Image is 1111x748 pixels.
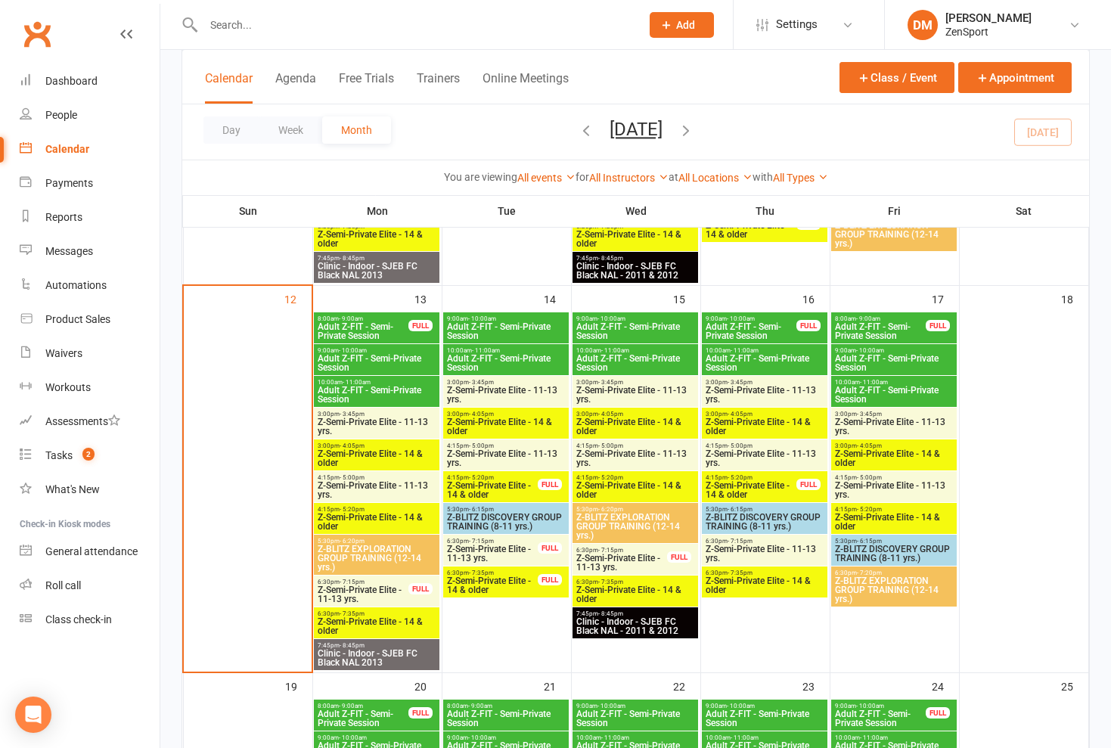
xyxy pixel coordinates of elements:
[20,535,160,569] a: General attendance kiosk mode
[802,286,830,311] div: 16
[705,481,797,499] span: Z-Semi-Private Elite - 14 & older
[860,734,888,741] span: - 11:00am
[705,576,824,594] span: Z-Semi-Private Elite - 14 & older
[203,116,259,144] button: Day
[340,642,365,649] span: - 8:45pm
[576,513,695,540] span: Z-BLITZ EXPLORATION GROUP TRAINING (12-14 yrs.)
[728,411,753,417] span: - 4:05pm
[705,354,824,372] span: Adult Z-FIT - Semi-Private Session
[576,442,695,449] span: 4:15pm
[446,386,566,404] span: Z-Semi-Private Elite - 11-13 yrs.
[317,545,436,572] span: Z-BLITZ EXPLORATION GROUP TRAINING (12-14 yrs.)
[598,547,623,554] span: - 7:15pm
[576,547,668,554] span: 6:30pm
[705,513,824,531] span: Z-BLITZ DISCOVERY GROUP TRAINING (8-11 yrs.)
[339,71,394,104] button: Free Trials
[705,545,824,563] span: Z-Semi-Private Elite - 11-13 yrs.
[317,347,436,354] span: 9:00am
[469,570,494,576] span: - 7:35pm
[340,579,365,585] span: - 7:15pm
[598,255,623,262] span: - 8:45pm
[945,25,1032,39] div: ZenSport
[753,171,773,183] strong: with
[340,538,365,545] span: - 6:20pm
[776,8,818,42] span: Settings
[469,379,494,386] span: - 3:45pm
[958,62,1072,93] button: Appointment
[959,195,1089,227] th: Sat
[317,315,409,322] span: 8:00am
[727,315,755,322] span: - 10:00am
[343,379,371,386] span: - 11:00am
[20,132,160,166] a: Calendar
[796,320,821,331] div: FULL
[414,673,442,698] div: 20
[856,347,884,354] span: - 10:00am
[857,570,882,576] span: - 7:20pm
[601,347,629,354] span: - 11:00am
[20,98,160,132] a: People
[834,734,954,741] span: 10:00am
[20,371,160,405] a: Workouts
[317,538,436,545] span: 5:30pm
[20,473,160,507] a: What's New
[205,71,253,104] button: Calendar
[731,734,759,741] span: - 11:00am
[728,379,753,386] span: - 3:45pm
[469,442,494,449] span: - 5:00pm
[576,386,695,404] span: Z-Semi-Private Elite - 11-13 yrs.
[417,71,460,104] button: Trainers
[340,255,365,262] span: - 8:45pm
[705,221,797,239] span: Z-Semi-Private Elite - 14 & older
[339,315,363,322] span: - 9:00am
[705,411,824,417] span: 3:00pm
[442,195,571,227] th: Tue
[576,411,695,417] span: 3:00pm
[446,545,538,563] span: Z-Semi-Private Elite - 11-13 yrs.
[728,538,753,545] span: - 7:15pm
[1061,673,1088,698] div: 25
[45,245,93,257] div: Messages
[317,649,436,667] span: Clinic - Indoor - SJEB FC Black NAL 2013
[576,379,695,386] span: 3:00pm
[444,171,517,183] strong: You are viewing
[610,119,663,140] button: [DATE]
[667,551,691,563] div: FULL
[926,707,950,719] div: FULL
[446,449,566,467] span: Z-Semi-Private Elite - 11-13 yrs.
[576,255,695,262] span: 7:45pm
[446,513,566,531] span: Z-BLITZ DISCOVERY GROUP TRAINING (8-11 yrs.)
[20,64,160,98] a: Dashboard
[446,442,566,449] span: 4:15pm
[576,554,668,572] span: Z-Semi-Private Elite - 11-13 yrs.
[728,570,753,576] span: - 7:35pm
[678,172,753,184] a: All Locations
[705,379,824,386] span: 3:00pm
[576,474,695,481] span: 4:15pm
[340,506,365,513] span: - 5:20pm
[469,474,494,481] span: - 5:20pm
[20,200,160,234] a: Reports
[317,262,436,280] span: Clinic - Indoor - SJEB FC Black NAL 2013
[705,506,824,513] span: 5:30pm
[408,320,433,331] div: FULL
[45,177,93,189] div: Payments
[1061,286,1088,311] div: 18
[705,570,824,576] span: 6:30pm
[834,513,954,531] span: Z-Semi-Private Elite - 14 & older
[317,610,436,617] span: 6:30pm
[856,315,880,322] span: - 9:00am
[834,347,954,354] span: 9:00am
[317,506,436,513] span: 4:15pm
[834,576,954,604] span: Z-BLITZ EXPLORATION GROUP TRAINING (12-14 yrs.)
[317,255,436,262] span: 7:45pm
[576,617,695,635] span: Clinic - Indoor - SJEB FC Black NAL - 2011 & 2012
[446,474,538,481] span: 4:15pm
[446,379,566,386] span: 3:00pm
[650,12,714,38] button: Add
[932,286,959,311] div: 17
[830,195,959,227] th: Fri
[834,411,954,417] span: 3:00pm
[676,19,695,31] span: Add
[705,347,824,354] span: 10:00am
